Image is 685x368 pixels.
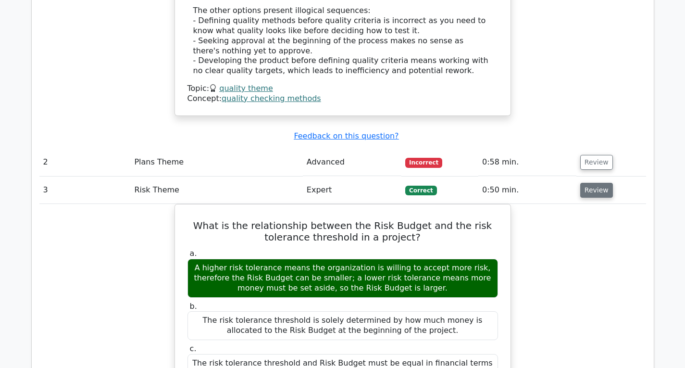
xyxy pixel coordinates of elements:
[303,177,401,204] td: Expert
[190,249,197,258] span: a.
[187,259,498,297] div: A higher risk tolerance means the organization is willing to accept more risk, therefore the Risk...
[190,344,197,353] span: c.
[187,220,499,243] h5: What is the relationship between the Risk Budget and the risk tolerance threshold in a project?
[187,94,498,104] div: Concept:
[219,84,273,93] a: quality theme
[294,131,399,140] a: Feedback on this question?
[478,149,576,176] td: 0:58 min.
[303,149,401,176] td: Advanced
[405,186,436,195] span: Correct
[187,311,498,340] div: The risk tolerance threshold is solely determined by how much money is allocated to the Risk Budg...
[187,84,498,94] div: Topic:
[39,177,131,204] td: 3
[130,177,302,204] td: Risk Theme
[580,183,613,198] button: Review
[405,158,442,167] span: Incorrect
[580,155,613,170] button: Review
[222,94,321,103] a: quality checking methods
[190,302,197,311] span: b.
[478,177,576,204] td: 0:50 min.
[39,149,131,176] td: 2
[130,149,302,176] td: Plans Theme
